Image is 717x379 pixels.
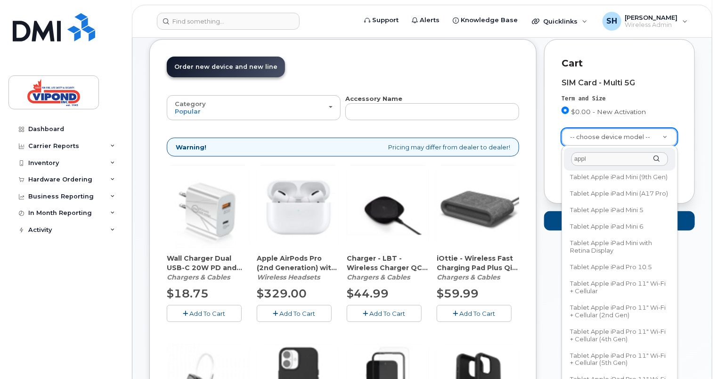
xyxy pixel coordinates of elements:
div: Tablet Apple iPad Pro 10.5 [567,260,672,274]
div: Tablet Apple iPad Pro 11" Wi-Fi + Cellular [567,277,672,299]
div: Tablet Apple iPad Pro 11" Wi-Fi + Cellular (2nd Gen) [567,300,672,322]
div: Tablet Apple iPad Mini 6 [567,219,672,234]
div: Tablet Apple iPad Mini 5 [567,203,672,217]
div: Tablet Apple iPad Mini (A17 Pro) [567,186,672,201]
div: Tablet Apple iPad Pro 11" Wi-Fi + Cellular (4th Gen) [567,324,672,346]
div: Tablet Apple iPad Mini with Retina Display [567,236,672,258]
div: Tablet Apple iPad Mini (9th Gen) [567,170,672,184]
div: Tablet Apple iPad Pro 11" Wi-Fi + Cellular (5th Gen) [567,348,672,371]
